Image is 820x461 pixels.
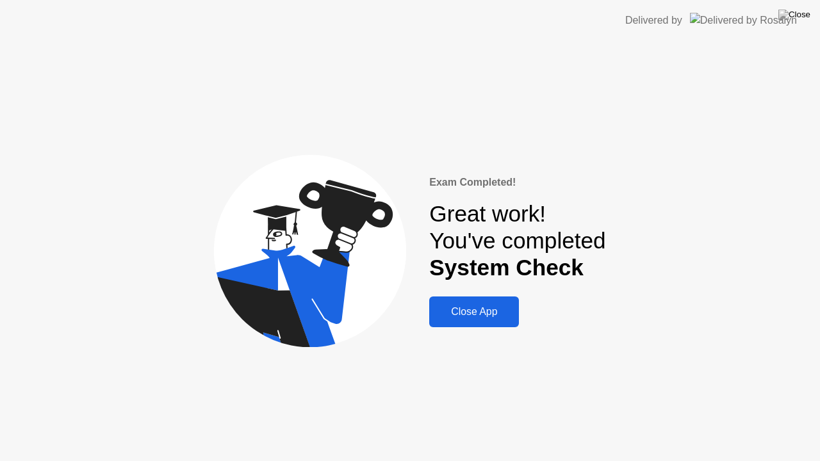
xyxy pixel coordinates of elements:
div: Close App [433,306,515,318]
button: Close App [429,296,519,327]
img: Delivered by Rosalyn [690,13,797,28]
img: Close [778,10,810,20]
b: System Check [429,255,584,280]
div: Great work! You've completed [429,200,605,282]
div: Delivered by [625,13,682,28]
div: Exam Completed! [429,175,605,190]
